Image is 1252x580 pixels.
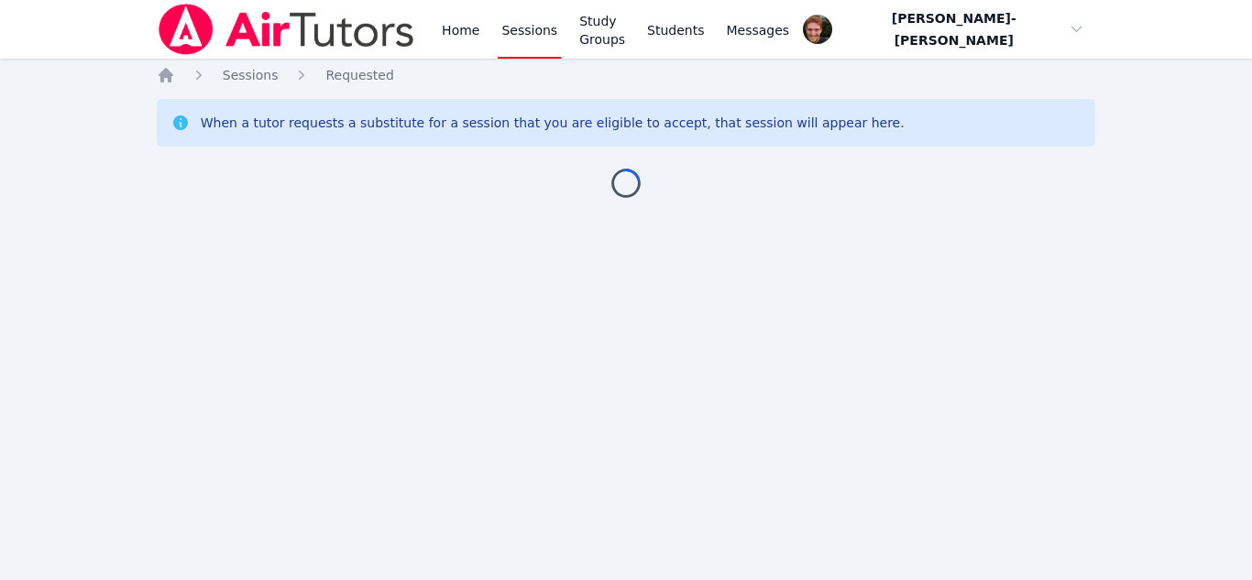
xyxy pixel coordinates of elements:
[201,114,905,132] div: When a tutor requests a substitute for a session that you are eligible to accept, that session wi...
[223,68,279,82] span: Sessions
[325,66,393,84] a: Requested
[157,4,416,55] img: Air Tutors
[325,68,393,82] span: Requested
[727,21,790,39] span: Messages
[157,66,1096,84] nav: Breadcrumb
[223,66,279,84] a: Sessions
